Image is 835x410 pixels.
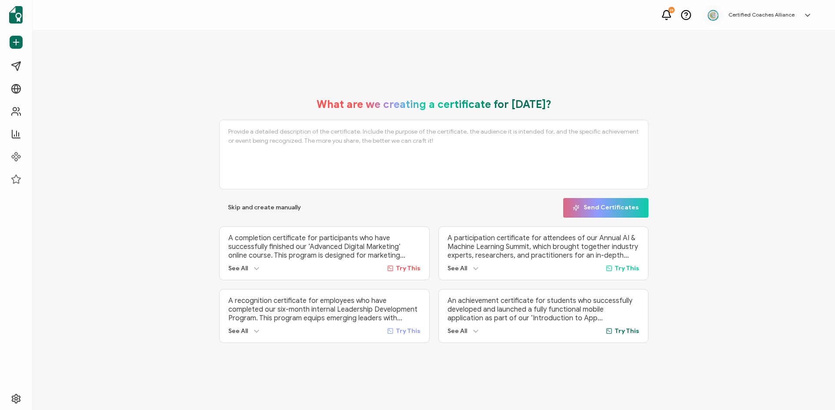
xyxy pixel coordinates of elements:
[228,327,248,335] span: See All
[228,234,421,260] p: A completion certificate for participants who have successfully finished our ‘Advanced Digital Ma...
[615,327,639,335] span: Try This
[228,265,248,272] span: See All
[228,296,421,323] p: A recognition certificate for employees who have completed our six-month internal Leadership Deve...
[728,12,795,18] h5: Certified Coaches Alliance
[563,198,648,218] button: Send Certificates
[615,265,639,272] span: Try This
[317,98,551,111] h1: What are we creating a certificate for [DATE]?
[573,205,639,211] span: Send Certificates
[396,327,421,335] span: Try This
[448,327,467,335] span: See All
[228,205,301,211] span: Skip and create manually
[396,265,421,272] span: Try This
[448,265,467,272] span: See All
[448,234,640,260] p: A participation certificate for attendees of our Annual AI & Machine Learning Summit, which broug...
[448,296,640,323] p: An achievement certificate for students who successfully developed and launched a fully functiona...
[668,7,675,13] div: 23
[707,9,720,22] img: 2aa27aa7-df99-43f9-bc54-4d90c804c2bd.png
[9,6,23,24] img: sertifier-logomark-colored.svg
[219,198,310,218] button: Skip and create manually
